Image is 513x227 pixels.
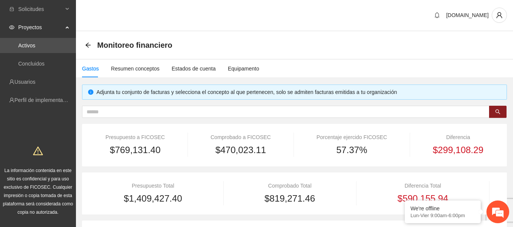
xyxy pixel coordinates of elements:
span: inbox [9,6,14,12]
a: Usuarios [14,79,35,85]
a: Concluidos [18,61,44,67]
span: Solicitudes [18,2,63,17]
span: user [492,12,507,19]
span: warning [33,146,43,156]
button: user [492,8,507,23]
span: La información contenida en este sitio es confidencial y para uso exclusivo de FICOSEC. Cualquier... [3,168,73,215]
a: Activos [18,42,35,49]
span: search [495,109,500,115]
div: Adjunta tu conjunto de facturas y selecciona el concepto al que pertenecen, solo se admiten factu... [96,88,501,96]
div: Back [85,42,91,49]
div: Comprobado a FICOSEC [196,133,285,141]
div: Gastos [82,64,99,73]
div: We're offline [410,205,475,211]
span: Proyectos [18,20,63,35]
a: Perfil de implementadora [14,97,74,103]
span: info-circle [88,89,93,95]
span: $470,023.11 [215,143,266,157]
span: eye [9,25,14,30]
div: Diferencia Total [365,182,481,190]
span: arrow-left [85,42,91,48]
button: search [489,106,507,118]
div: Porcentaje ejercido FICOSEC [302,133,402,141]
p: Lun-Vier 9:00am-6:00pm [410,213,475,218]
div: Comprobado Total [232,182,348,190]
span: 57.37% [336,143,367,157]
span: bell [431,12,443,18]
span: $769,131.40 [110,143,160,157]
span: $819,271.46 [264,191,315,206]
span: $299,108.29 [433,143,483,157]
div: Presupuesto a FICOSEC [91,133,179,141]
div: Resumen conceptos [111,64,159,73]
div: Equipamento [228,64,259,73]
span: Monitoreo financiero [97,39,172,51]
span: $590,155.94 [398,191,448,206]
button: bell [431,9,443,21]
span: $1,409,427.40 [124,191,182,206]
div: Estados de cuenta [172,64,216,73]
span: [DOMAIN_NAME] [446,12,489,18]
div: Diferencia [418,133,498,141]
div: Presupuesto Total [91,182,215,190]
